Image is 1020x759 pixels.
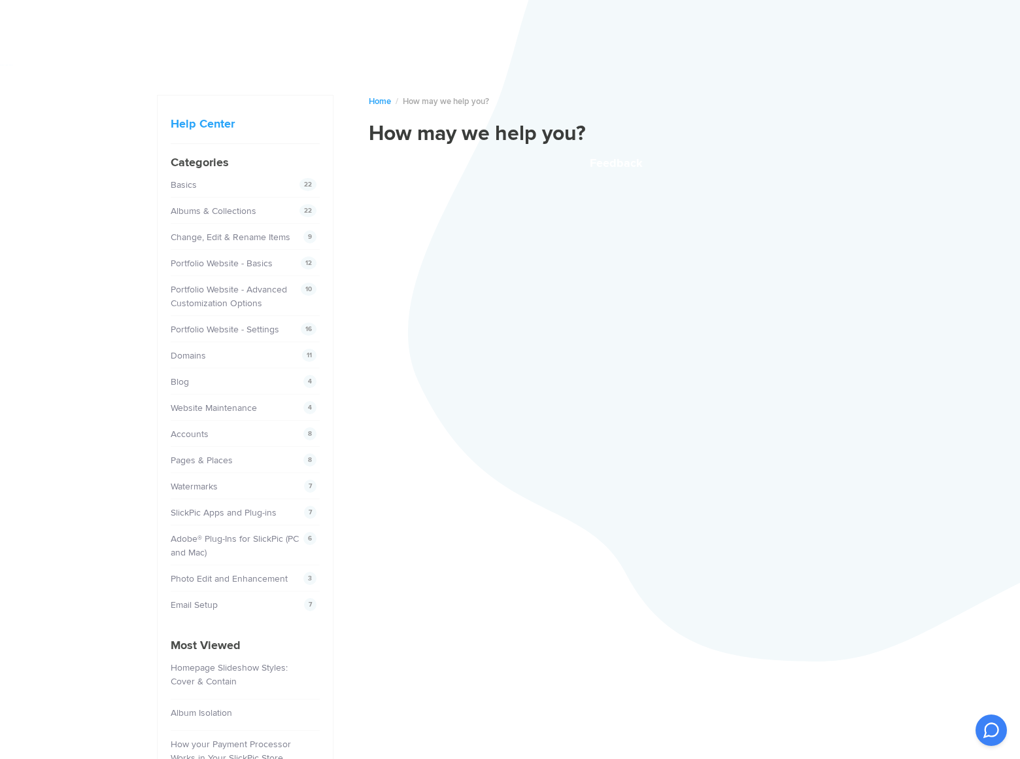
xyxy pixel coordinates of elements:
a: Album Isolation [171,707,232,718]
h4: Most Viewed [171,637,320,654]
span: 16 [301,323,316,336]
h1: How may we help you? [369,121,863,147]
span: 7 [304,598,316,611]
a: Blog [171,376,189,387]
span: 3 [303,572,316,585]
button: Feedback [369,158,863,168]
span: 8 [303,427,316,440]
a: SlickPic Apps and Plug-ins [171,507,277,518]
span: 7 [304,480,316,493]
span: 7 [304,506,316,519]
a: Portfolio Website - Advanced Customization Options [171,284,287,309]
a: Pages & Places [171,455,233,466]
a: Watermarks [171,481,218,492]
a: Photo Edit and Enhancement [171,573,288,584]
span: 4 [303,401,316,414]
span: 9 [303,230,316,243]
a: Albums & Collections [171,205,256,217]
a: Website Maintenance [171,402,257,414]
a: Accounts [171,429,209,440]
span: How may we help you? [403,96,489,107]
a: Adobe® Plug-Ins for SlickPic (PC and Mac) [171,533,299,558]
a: Homepage Slideshow Styles: Cover & Contain [171,662,288,687]
span: 12 [301,256,316,270]
a: Email Setup [171,599,218,610]
a: Domains [171,350,206,361]
span: / [396,96,398,107]
a: Change, Edit & Rename Items [171,232,290,243]
span: 8 [303,453,316,467]
span: 11 [302,349,316,362]
h4: Categories [171,154,320,171]
a: Help Center [171,116,235,131]
a: Portfolio Website - Basics [171,258,273,269]
span: 6 [303,532,316,545]
span: 10 [301,283,316,296]
a: Basics [171,179,197,190]
span: 4 [303,375,316,388]
a: Portfolio Website - Settings [171,324,279,335]
a: Home [369,96,391,107]
span: 22 [299,178,316,191]
span: 22 [299,204,316,217]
